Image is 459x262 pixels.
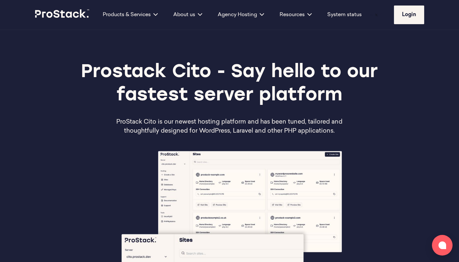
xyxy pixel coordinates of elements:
[95,11,166,19] div: Products & Services
[210,11,272,19] div: Agency Hosting
[74,61,385,107] h1: Prostack Cito - Say hello to our fastest server platform
[166,11,210,19] div: About us
[35,9,90,20] a: Prostack logo
[402,12,416,17] span: Login
[394,5,424,24] a: Login
[327,11,362,19] a: System status
[432,235,453,256] button: Open chat window
[113,118,346,136] p: ProStack Cito is our newest hosting platform and has been tuned, tailored and thoughtfully design...
[272,11,320,19] div: Resources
